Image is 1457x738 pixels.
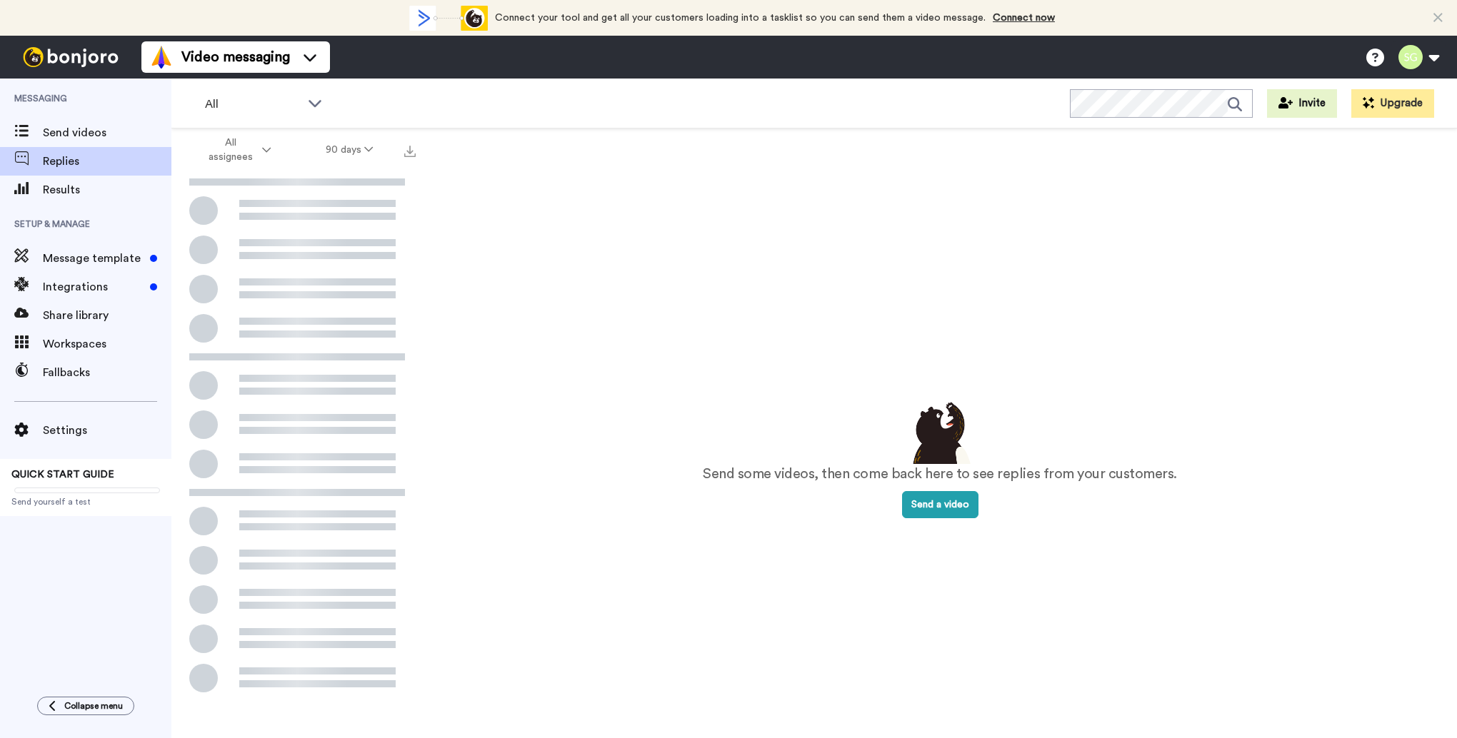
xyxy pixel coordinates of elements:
a: Send a video [902,500,978,510]
span: QUICK START GUIDE [11,470,114,480]
span: Share library [43,307,171,324]
span: Fallbacks [43,364,171,381]
button: Collapse menu [37,697,134,715]
span: Message template [43,250,144,267]
button: Invite [1267,89,1337,118]
img: export.svg [404,146,416,157]
span: All assignees [201,136,259,164]
span: Results [43,181,171,198]
img: bj-logo-header-white.svg [17,47,124,67]
img: results-emptystates.png [904,398,976,464]
span: Collapse menu [64,700,123,712]
img: vm-color.svg [150,46,173,69]
button: Send a video [902,491,978,518]
span: Settings [43,422,171,439]
button: 90 days [299,137,401,163]
button: All assignees [174,130,299,170]
span: Video messaging [181,47,290,67]
button: Export all results that match these filters now. [400,139,420,161]
span: Connect your tool and get all your customers loading into a tasklist so you can send them a video... [495,13,986,23]
span: Integrations [43,278,144,295]
div: animation [409,6,488,31]
span: Send videos [43,124,171,141]
span: Send yourself a test [11,496,160,507]
a: Connect now [993,13,1055,23]
span: Workspaces [43,335,171,353]
button: Upgrade [1351,89,1434,118]
span: All [205,96,301,113]
p: Send some videos, then come back here to see replies from your customers. [703,464,1177,485]
span: Replies [43,153,171,170]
